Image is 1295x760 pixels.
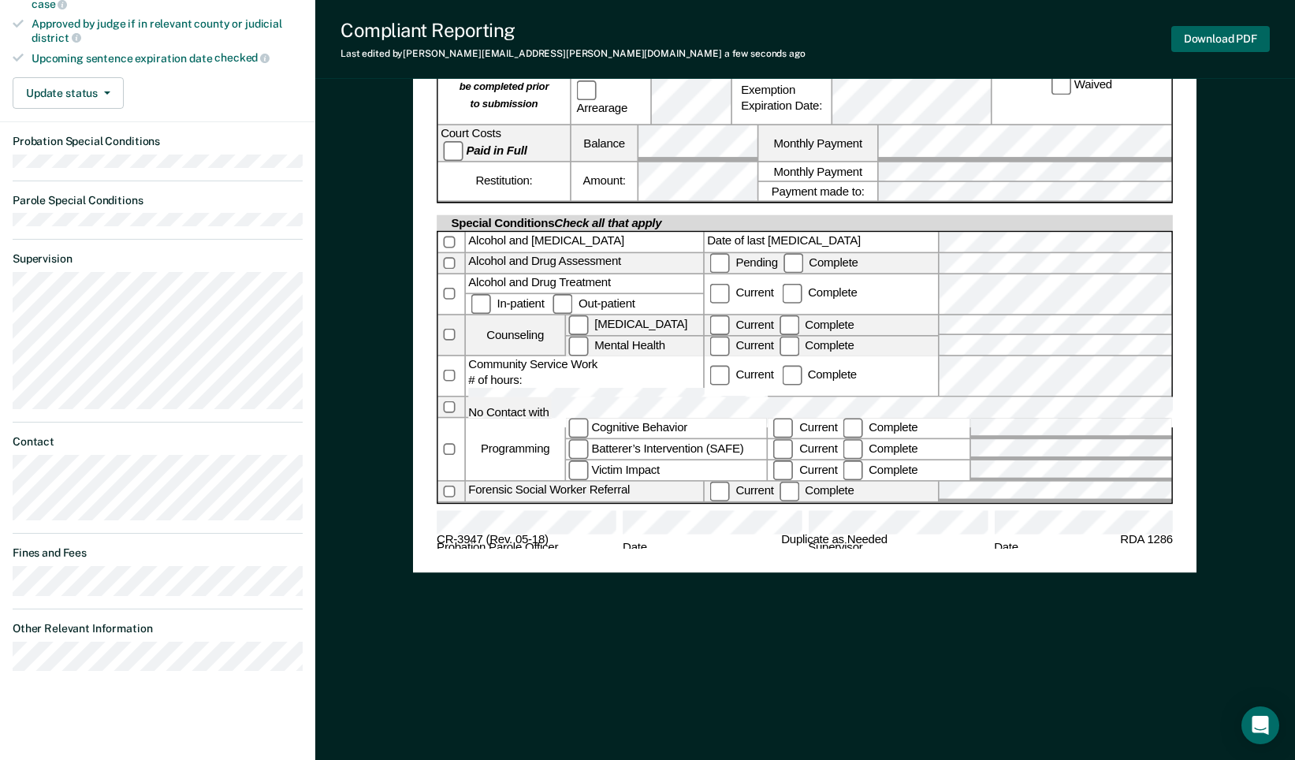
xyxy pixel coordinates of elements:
[466,418,565,480] div: Programming
[438,162,570,199] div: Restitution:
[466,482,703,501] div: Forensic Social Worker Referral
[710,284,730,304] input: Current
[776,318,857,331] label: Complete
[732,72,832,125] div: Exemption Expiration Date:
[466,315,565,355] div: Counseling
[553,397,1215,427] input: No Contact with
[774,460,794,480] input: Current
[13,135,303,148] dt: Probation Special Conditions
[759,182,878,200] label: Payment made to:
[569,460,589,480] input: Victim Impact
[780,368,860,382] div: Complete
[782,534,888,550] span: Duplicate as Needed
[438,45,570,124] div: Supervision Fees Status
[724,48,806,59] span: a few seconds ago
[782,366,802,386] input: Complete
[707,318,776,331] label: Current
[577,80,597,100] input: Arrearage
[466,253,703,273] div: Alcohol and Drug Assessment
[13,435,303,449] dt: Contact
[771,463,840,476] label: Current
[780,286,860,300] label: Complete
[843,418,863,438] input: Complete
[438,126,570,162] div: Court Costs
[776,484,857,497] label: Complete
[32,51,303,65] div: Upcoming sentence expiration date
[1121,534,1174,550] span: RDA 1286
[707,368,776,382] label: Current
[780,255,861,269] label: Complete
[471,294,491,314] input: In-patient
[780,482,799,501] input: Complete
[13,77,124,109] button: Update status
[214,51,270,64] span: checked
[466,274,703,292] div: Alcohol and Drug Treatment
[774,418,794,438] input: Current
[550,296,638,310] label: Out-patient
[340,48,806,59] div: Last edited by [PERSON_NAME][EMAIL_ADDRESS][PERSON_NAME][DOMAIN_NAME]
[566,315,703,335] label: [MEDICAL_DATA]
[444,142,463,162] input: Paid in Full
[1051,75,1071,95] input: Waived
[566,418,767,438] label: Cognitive Behavior
[13,194,303,207] dt: Parole Special Conditions
[469,296,551,310] label: In-patient
[566,336,703,356] label: Mental Health
[566,460,767,480] label: Victim Impact
[466,397,1217,416] label: No Contact with
[340,19,806,42] div: Compliant Reporting
[710,482,730,501] input: Current
[774,439,794,459] input: Current
[569,315,589,335] input: [MEDICAL_DATA]
[467,144,527,158] strong: Paid in Full
[710,253,730,273] input: Pending
[569,439,589,459] input: Batterer’s Intervention (SAFE)
[771,420,840,434] label: Current
[840,463,921,476] label: Complete
[776,339,857,352] label: Complete
[569,418,589,438] input: Cognitive Behavior
[707,286,776,300] label: Current
[710,315,730,335] input: Current
[466,232,703,251] div: Alcohol and [MEDICAL_DATA]
[553,294,573,314] input: Out-patient
[13,252,303,266] dt: Supervision
[705,232,937,251] label: Date of last [MEDICAL_DATA]
[466,356,703,395] div: Community Service Work # of hours:
[840,441,921,455] label: Complete
[783,253,803,273] input: Complete
[456,64,553,110] strong: All exemptions must be completed prior to submission
[32,32,81,44] span: district
[843,460,863,480] input: Complete
[555,216,662,229] span: Check all that apply
[571,162,638,199] label: Amount:
[771,441,840,455] label: Current
[566,439,767,459] label: Batterer’s Intervention (SAFE)
[437,534,549,550] span: CR-3947 (Rev. 05-18)
[759,162,878,181] label: Monthly Payment
[707,255,780,269] label: Pending
[32,17,303,44] div: Approved by judge if in relevant county or judicial
[843,439,863,459] input: Complete
[710,366,730,386] input: Current
[1241,706,1279,744] div: Open Intercom Messenger
[783,284,802,304] input: Complete
[13,622,303,635] dt: Other Relevant Information
[571,126,638,162] label: Balance
[707,484,776,497] label: Current
[574,80,648,116] label: Arrearage
[13,546,303,560] dt: Fines and Fees
[840,420,921,434] label: Complete
[710,336,730,356] input: Current
[759,126,878,162] label: Monthly Payment
[569,336,589,356] input: Mental Health
[1049,75,1115,95] label: Waived
[448,214,664,230] div: Special Conditions
[1171,26,1270,52] button: Download PDF
[707,339,776,352] label: Current
[780,315,799,335] input: Complete
[780,336,799,356] input: Complete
